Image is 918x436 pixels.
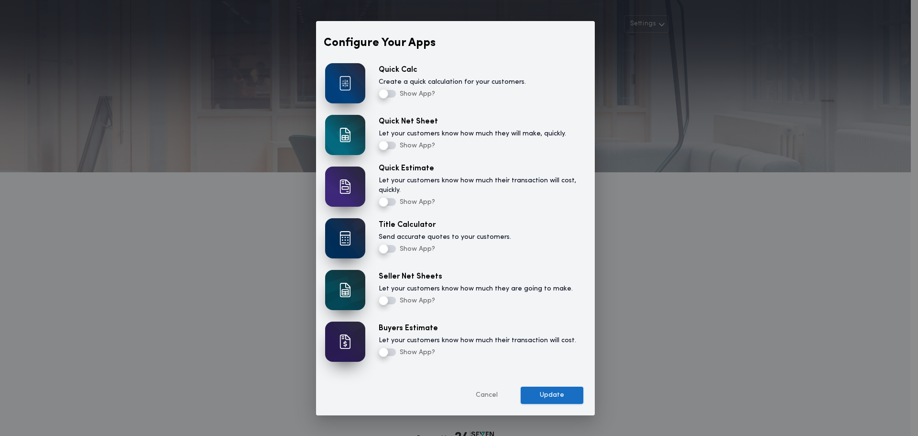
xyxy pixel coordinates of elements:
label: Buyers Estimate [379,323,438,334]
img: overlay [325,63,365,103]
label: Let your customers know how much their transaction will cost. [379,336,576,346]
button: Cancel [457,387,517,404]
label: Title Calculator [379,219,436,231]
label: Seller Net Sheets [379,271,442,282]
label: Quick Calc [379,64,417,76]
button: Update [521,387,583,404]
img: card icon [339,283,351,297]
span: Show App? [398,199,435,206]
label: Quick Net Sheet [379,116,438,127]
img: overlay [325,322,365,362]
img: card icon [339,335,351,349]
label: Send accurate quotes to your customers. [379,233,511,242]
span: Show App? [398,142,435,149]
img: card icon [339,179,351,194]
label: Let your customers know how much they will make, quickly. [379,129,566,139]
label: Let your customers know how much their transaction will cost, quickly. [379,176,586,195]
span: Show App? [398,297,435,304]
img: overlay [325,115,365,155]
img: card icon [339,76,351,90]
label: Create a quick calculation for your customers. [379,78,526,87]
span: Show App? [398,349,435,356]
img: card icon [339,231,351,246]
img: overlay [325,167,365,207]
img: overlay [325,218,365,258]
span: Show App? [398,90,435,98]
label: Let your customers know how much they are going to make. [379,284,573,294]
label: Quick Estimate [379,163,434,174]
img: overlay [325,270,365,310]
img: card icon [339,128,351,142]
p: Configure Your Apps [324,34,587,52]
span: Show App? [398,246,435,253]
